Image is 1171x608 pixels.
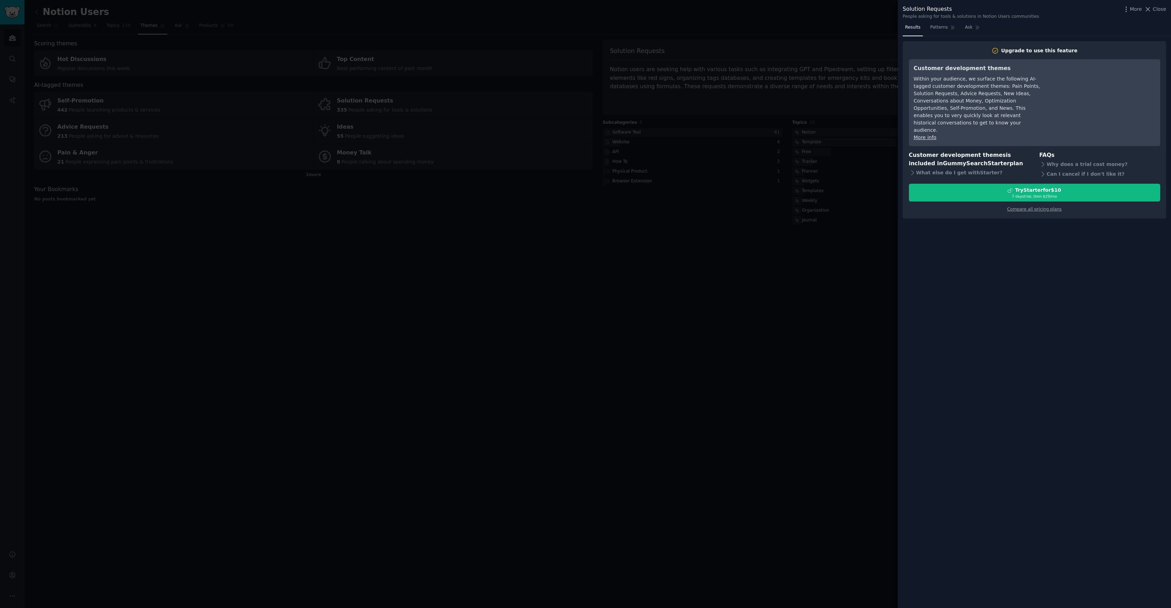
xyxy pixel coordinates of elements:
[905,24,920,31] span: Results
[914,64,1041,73] h3: Customer development themes
[943,160,1009,167] span: GummySearch Starter
[1039,169,1160,179] div: Can I cancel if I don't like it?
[1130,6,1142,13] span: More
[909,168,1030,178] div: What else do I get with Starter ?
[1039,151,1160,160] h3: FAQs
[909,151,1030,168] h3: Customer development themes is included in plan
[1144,6,1166,13] button: Close
[909,194,1160,199] div: 7 days trial, then $ 29 /mo
[1123,6,1142,13] button: More
[1001,47,1078,54] div: Upgrade to use this feature
[1015,187,1061,194] div: Try Starter for $10
[930,24,948,31] span: Patterns
[1051,64,1155,116] iframe: YouTube video player
[1153,6,1166,13] span: Close
[903,22,923,36] a: Results
[909,184,1160,202] button: TryStarterfor$107 daystrial, then $29/mo
[914,135,936,140] a: More info
[903,5,1039,14] div: Solution Requests
[914,75,1041,134] div: Within your audience, we surface the following AI-tagged customer development themes: Pain Points...
[1039,159,1160,169] div: Why does a trial cost money?
[928,22,957,36] a: Patterns
[963,22,982,36] a: Ask
[965,24,973,31] span: Ask
[903,14,1039,20] div: People asking for tools & solutions in Notion Users communities
[1007,207,1062,212] a: Compare all pricing plans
